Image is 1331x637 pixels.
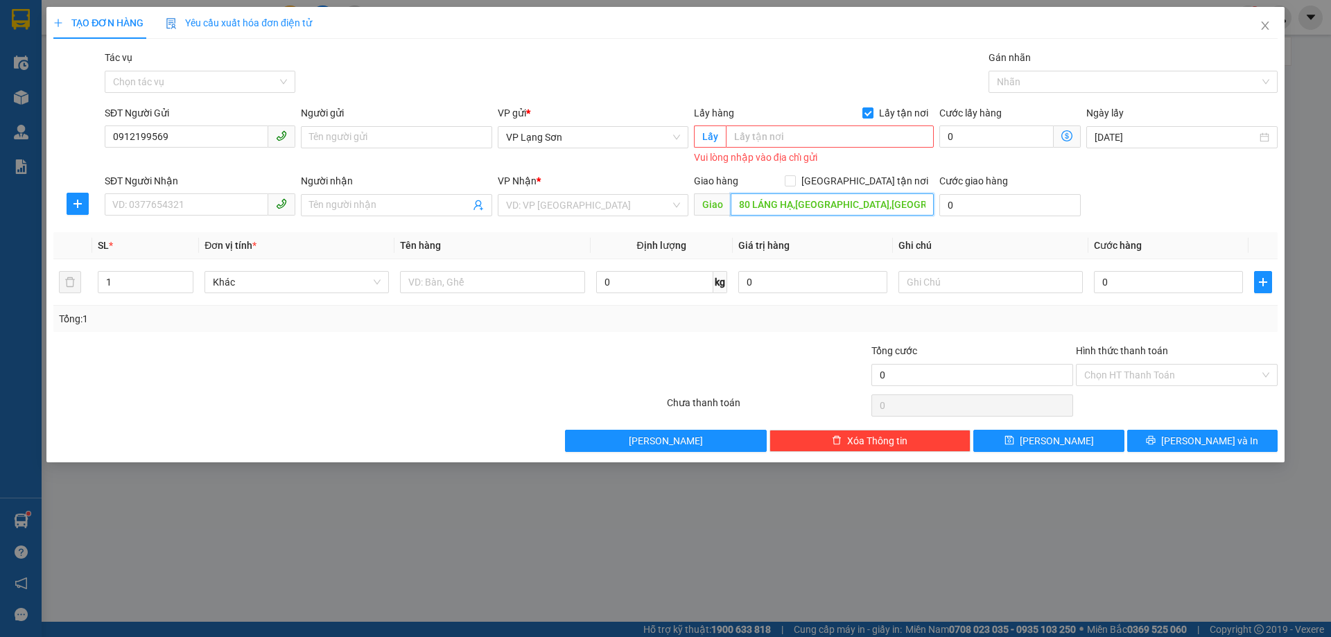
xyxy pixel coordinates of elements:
button: plus [1254,271,1272,293]
span: Lấy [694,125,726,148]
span: VP Nhận [498,175,537,186]
span: phone [276,198,287,209]
input: Dọc đường [731,193,934,216]
span: Xóa Thông tin [847,433,907,448]
button: delete [59,271,81,293]
label: Gán nhãn [989,52,1031,63]
span: save [1004,435,1014,446]
button: Close [1246,7,1285,46]
span: Lấy tận nơi [873,105,934,121]
input: Ghi Chú [898,271,1083,293]
div: SĐT Người Gửi [105,105,295,121]
input: Lấy tận nơi [726,125,934,148]
input: 0 [738,271,887,293]
span: TẠO ĐƠN HÀNG [53,17,143,28]
div: Tổng: 1 [59,311,514,326]
span: Giao hàng [694,175,738,186]
input: Cước giao hàng [939,194,1081,216]
label: Tác vụ [105,52,132,63]
span: close [1260,20,1271,31]
div: Người nhận [301,173,491,189]
span: kg [713,271,727,293]
span: [PERSON_NAME] [1020,433,1094,448]
img: icon [166,18,177,29]
span: plus [53,18,63,28]
label: Cước lấy hàng [939,107,1002,119]
button: save[PERSON_NAME] [973,430,1124,452]
span: VP Lạng Sơn [506,127,680,148]
div: VP gửi [498,105,688,121]
input: Ngày lấy [1095,130,1256,145]
span: Yêu cầu xuất hóa đơn điện tử [166,17,312,28]
span: Giá trị hàng [738,240,790,251]
span: Khác [213,272,381,293]
button: plus [67,193,89,215]
span: Định lượng [637,240,686,251]
button: printer[PERSON_NAME] và In [1127,430,1278,452]
span: [PERSON_NAME] [629,433,703,448]
span: phone [276,130,287,141]
span: Giao [694,193,731,216]
span: [PERSON_NAME] và In [1161,433,1258,448]
span: Đơn vị tính [205,240,256,251]
span: plus [1255,277,1271,288]
div: Chưa thanh toán [665,395,870,419]
label: Hình thức thanh toán [1076,345,1168,356]
input: VD: Bàn, Ghế [400,271,584,293]
span: dollar-circle [1061,130,1072,141]
div: Vui lòng nhập vào địa chỉ gửi [694,150,934,166]
span: Tên hàng [400,240,441,251]
span: Cước hàng [1094,240,1142,251]
th: Ghi chú [893,232,1088,259]
span: printer [1146,435,1156,446]
button: deleteXóa Thông tin [769,430,971,452]
div: Người gửi [301,105,491,121]
span: Tổng cước [871,345,917,356]
div: SĐT Người Nhận [105,173,295,189]
button: [PERSON_NAME] [565,430,767,452]
span: SL [98,240,109,251]
span: delete [832,435,842,446]
input: Cước lấy hàng [939,125,1054,148]
span: plus [67,198,88,209]
label: Cước giao hàng [939,175,1008,186]
span: Lấy hàng [694,107,734,119]
label: Ngày lấy [1086,107,1124,119]
span: [GEOGRAPHIC_DATA] tận nơi [796,173,934,189]
span: user-add [473,200,484,211]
